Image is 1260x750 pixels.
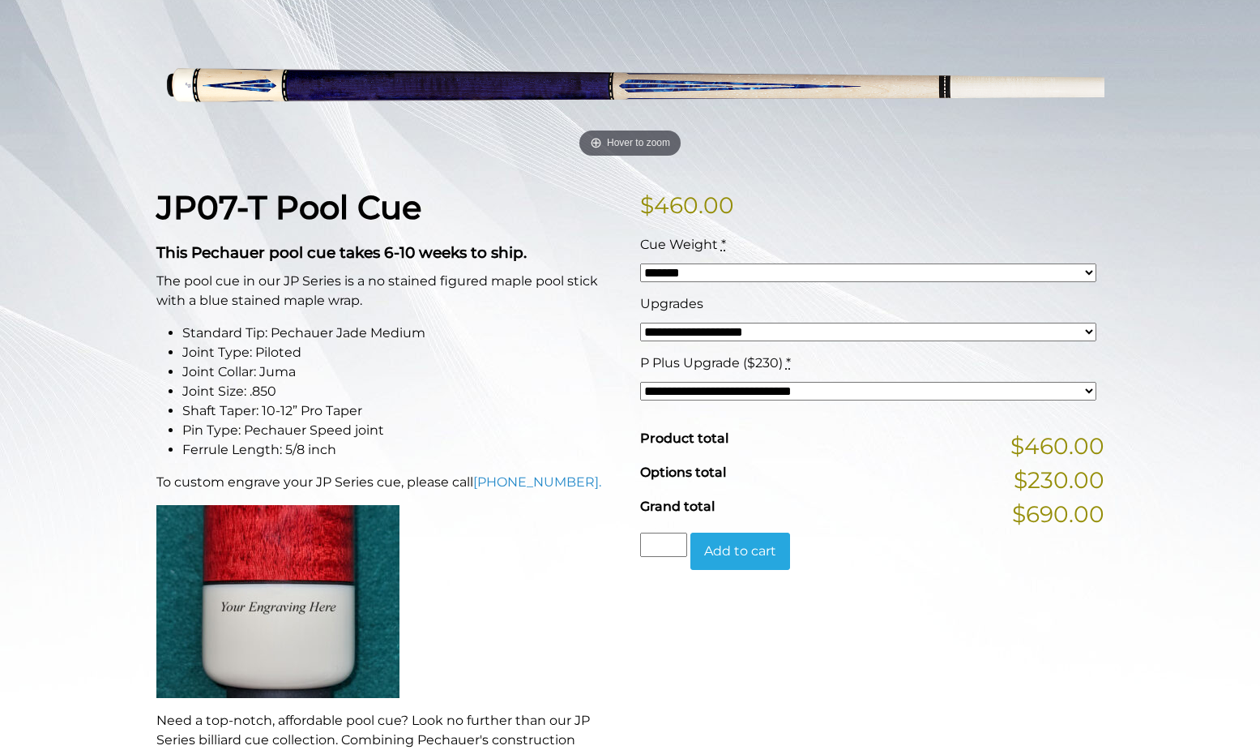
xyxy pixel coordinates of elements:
[182,421,621,440] li: Pin Type: Pechauer Speed joint
[721,237,726,252] abbr: required
[640,191,654,219] span: $
[182,324,621,343] li: Standard Tip: Pechauer Jade Medium
[640,355,783,371] span: P Plus Upgrade ($230)
[640,499,715,514] span: Grand total
[182,401,621,421] li: Shaft Taper: 10-12” Pro Taper
[156,272,621,311] p: The pool cue in our JP Series is a no stained figured maple pool stick with a blue stained maple ...
[182,343,621,362] li: Joint Type: Piloted
[156,473,621,492] p: To custom engrave your JP Series cue, please call
[182,440,621,460] li: Ferrule Length: 5/8 inch
[640,296,703,311] span: Upgrades
[156,243,527,262] strong: This Pechauer pool cue takes 6-10 weeks to ship.
[182,382,621,401] li: Joint Size: .850
[690,533,790,570] button: Add to cart
[640,533,687,557] input: Product quantity
[1010,429,1104,463] span: $460.00
[156,5,1104,163] img: jp07-T.png
[640,431,728,446] span: Product total
[473,474,601,490] a: [PHONE_NUMBER].
[156,187,421,227] strong: JP07-T Pool Cue
[156,505,399,698] img: An image of a cue butt with the words "YOUR ENGRAVING HERE".
[182,362,621,382] li: Joint Collar: Juma
[640,465,726,480] span: Options total
[640,237,718,252] span: Cue Weight
[1012,497,1104,531] span: $690.00
[640,191,734,219] bdi: 460.00
[786,355,791,371] abbr: required
[1014,463,1104,497] span: $230.00
[156,5,1104,163] a: Hover to zoom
